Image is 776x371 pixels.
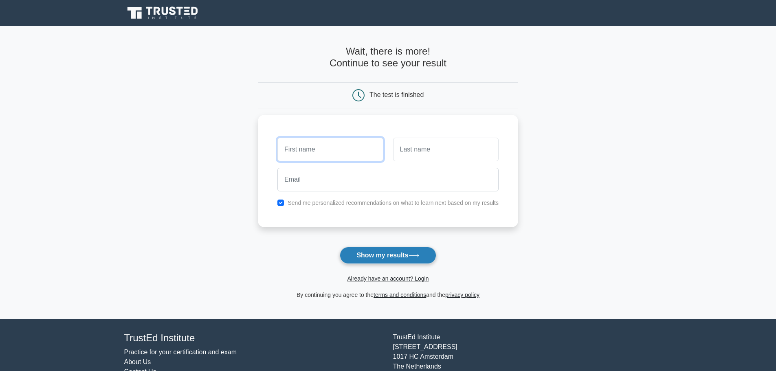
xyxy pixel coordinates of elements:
input: First name [277,138,383,161]
a: Practice for your certification and exam [124,349,237,356]
div: The test is finished [369,91,424,98]
input: Last name [393,138,499,161]
label: Send me personalized recommendations on what to learn next based on my results [288,200,499,206]
button: Show my results [340,247,436,264]
a: privacy policy [445,292,479,298]
a: Already have an account? Login [347,275,429,282]
a: About Us [124,358,151,365]
h4: Wait, there is more! Continue to see your result [258,46,518,69]
a: terms and conditions [374,292,426,298]
div: By continuing you agree to the and the [253,290,523,300]
input: Email [277,168,499,191]
h4: TrustEd Institute [124,332,383,344]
